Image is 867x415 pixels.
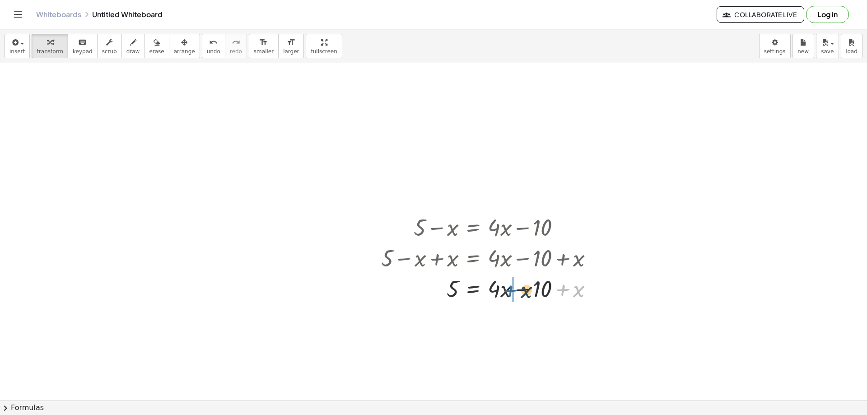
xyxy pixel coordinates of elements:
[97,34,122,58] button: scrub
[36,10,81,19] a: Whiteboards
[816,34,839,58] button: save
[841,34,862,58] button: load
[306,34,342,58] button: fullscreen
[144,34,169,58] button: erase
[230,48,242,55] span: redo
[232,37,240,48] i: redo
[32,34,68,58] button: transform
[764,48,786,55] span: settings
[283,48,299,55] span: larger
[73,48,93,55] span: keypad
[259,37,268,48] i: format_size
[821,48,834,55] span: save
[37,48,63,55] span: transform
[717,6,804,23] button: Collaborate Live
[121,34,145,58] button: draw
[466,304,480,319] div: Apply the same math to both sides of the equation
[126,48,140,55] span: draw
[9,48,25,55] span: insert
[11,7,25,22] button: Toggle navigation
[759,34,791,58] button: settings
[202,34,225,58] button: undoundo
[78,37,87,48] i: keyboard
[724,10,797,19] span: Collaborate Live
[249,34,279,58] button: format_sizesmaller
[806,6,849,23] button: Log in
[169,34,200,58] button: arrange
[254,48,274,55] span: smaller
[225,34,247,58] button: redoredo
[278,34,304,58] button: format_sizelarger
[287,37,295,48] i: format_size
[792,34,814,58] button: new
[207,48,220,55] span: undo
[797,48,809,55] span: new
[846,48,858,55] span: load
[102,48,117,55] span: scrub
[149,48,164,55] span: erase
[209,37,218,48] i: undo
[174,48,195,55] span: arrange
[311,48,337,55] span: fullscreen
[68,34,98,58] button: keyboardkeypad
[5,34,30,58] button: insert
